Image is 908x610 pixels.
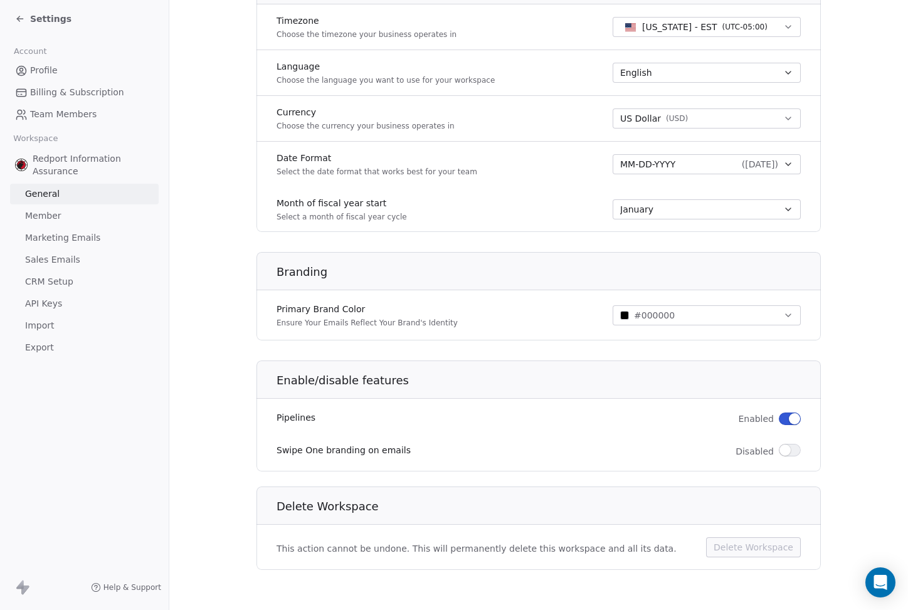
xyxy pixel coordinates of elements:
[10,206,159,226] a: Member
[277,152,477,164] label: Date Format
[30,64,58,77] span: Profile
[722,21,768,33] span: ( UTC-05:00 )
[10,184,159,204] a: General
[738,413,774,425] span: Enabled
[277,197,407,209] label: Month of fiscal year start
[91,582,161,592] a: Help & Support
[25,253,80,266] span: Sales Emails
[25,231,100,245] span: Marketing Emails
[10,337,159,358] a: Export
[10,104,159,125] a: Team Members
[15,13,71,25] a: Settings
[277,167,477,177] p: Select the date format that works best for your team
[25,341,54,354] span: Export
[620,66,652,79] span: English
[613,108,801,129] button: US Dollar(USD)
[30,13,71,25] span: Settings
[865,567,895,597] div: Open Intercom Messenger
[613,17,801,37] button: [US_STATE] - EST(UTC-05:00)
[277,499,821,514] h1: Delete Workspace
[277,29,457,39] p: Choose the timezone your business operates in
[613,305,801,325] button: #000000
[25,297,62,310] span: API Keys
[10,60,159,81] a: Profile
[620,203,653,216] span: January
[25,319,54,332] span: Import
[277,14,457,27] label: Timezone
[742,158,778,171] span: ( [DATE] )
[277,265,821,280] h1: Branding
[277,75,495,85] p: Choose the language you want to use for your workspace
[277,318,458,328] p: Ensure Your Emails Reflect Your Brand's Identity
[30,108,97,121] span: Team Members
[25,209,61,223] span: Member
[10,250,159,270] a: Sales Emails
[10,293,159,314] a: API Keys
[736,445,774,458] span: Disabled
[277,106,455,118] label: Currency
[277,303,458,315] label: Primary Brand Color
[277,411,315,424] label: Pipelines
[25,275,73,288] span: CRM Setup
[642,21,717,33] span: [US_STATE] - EST
[706,537,801,557] button: Delete Workspace
[277,212,407,222] p: Select a month of fiscal year cycle
[15,159,28,171] img: Redport_hacker_head.png
[8,42,52,61] span: Account
[8,129,63,148] span: Workspace
[10,315,159,336] a: Import
[25,187,60,201] span: General
[277,121,455,131] p: Choose the currency your business operates in
[620,112,661,125] span: US Dollar
[277,373,821,388] h1: Enable/disable features
[103,582,161,592] span: Help & Support
[666,113,688,124] span: ( USD )
[30,86,124,99] span: Billing & Subscription
[277,444,411,456] label: Swipe One branding on emails
[33,152,154,177] span: Redport Information Assurance
[634,309,675,322] span: #000000
[10,82,159,103] a: Billing & Subscription
[277,542,677,555] span: This action cannot be undone. This will permanently delete this workspace and all its data.
[277,60,495,73] label: Language
[10,271,159,292] a: CRM Setup
[620,158,675,171] span: MM-DD-YYYY
[10,228,159,248] a: Marketing Emails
